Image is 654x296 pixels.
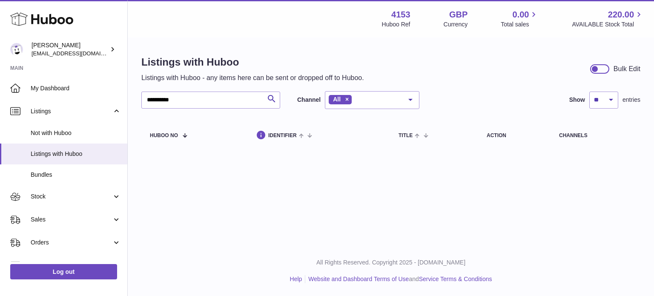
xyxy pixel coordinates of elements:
[513,9,529,20] span: 0.00
[135,259,647,267] p: All Rights Reserved. Copyright 2025 - [DOMAIN_NAME]
[419,276,492,282] a: Service Terms & Conditions
[382,20,410,29] div: Huboo Ref
[31,193,112,201] span: Stock
[31,150,121,158] span: Listings with Huboo
[141,55,364,69] h1: Listings with Huboo
[31,129,121,137] span: Not with Huboo
[501,20,539,29] span: Total sales
[141,73,364,83] p: Listings with Huboo - any items here can be sent or dropped off to Huboo.
[572,9,644,29] a: 220.00 AVAILABLE Stock Total
[31,216,112,224] span: Sales
[31,84,121,92] span: My Dashboard
[572,20,644,29] span: AVAILABLE Stock Total
[268,133,297,138] span: identifier
[444,20,468,29] div: Currency
[31,171,121,179] span: Bundles
[391,9,410,20] strong: 4153
[308,276,409,282] a: Website and Dashboard Terms of Use
[569,96,585,104] label: Show
[32,50,125,57] span: [EMAIL_ADDRESS][DOMAIN_NAME]
[297,96,321,104] label: Channel
[32,41,108,57] div: [PERSON_NAME]
[449,9,468,20] strong: GBP
[31,107,112,115] span: Listings
[399,133,413,138] span: title
[10,43,23,56] img: internalAdmin-4153@internal.huboo.com
[622,96,640,104] span: entries
[559,133,632,138] div: channels
[608,9,634,20] span: 220.00
[501,9,539,29] a: 0.00 Total sales
[150,133,178,138] span: Huboo no
[31,239,112,247] span: Orders
[614,64,640,74] div: Bulk Edit
[333,96,341,103] span: All
[290,276,302,282] a: Help
[10,264,117,279] a: Log out
[31,262,121,270] span: Usage
[305,275,492,283] li: and
[487,133,542,138] div: action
